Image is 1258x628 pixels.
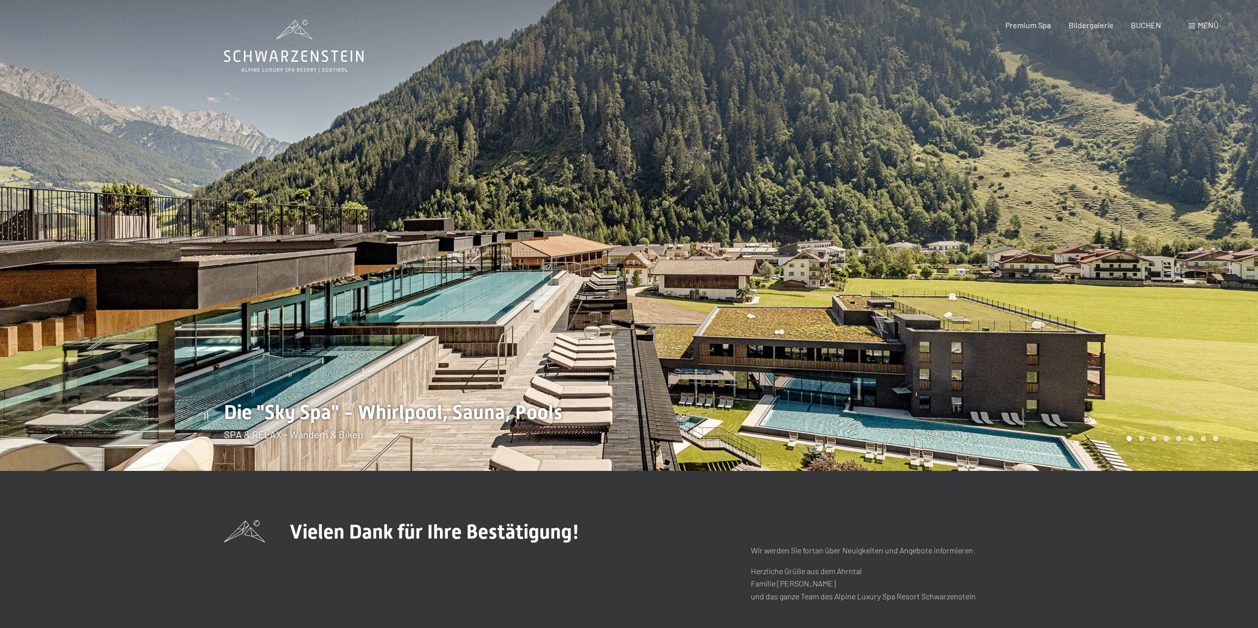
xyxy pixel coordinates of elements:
div: Carousel Pagination [1123,436,1218,441]
span: Vielen Dank für Ihre Bestätigung! [290,520,579,544]
div: Carousel Page 5 [1176,436,1181,441]
p: Herzliche Grüße aus dem Ahrntal Familie [PERSON_NAME] und das ganze Team des Alpine Luxury Spa Re... [751,565,1035,603]
a: Bildergalerie [1069,20,1114,30]
a: BUCHEN [1131,20,1161,30]
div: Carousel Page 3 [1151,436,1157,441]
div: Carousel Page 1 (Current Slide) [1127,436,1132,441]
div: Carousel Page 4 [1164,436,1169,441]
span: Menü [1198,20,1218,30]
div: Carousel Page 2 [1139,436,1144,441]
div: Carousel Page 6 [1188,436,1194,441]
a: Premium Spa [1005,20,1051,30]
p: Wir werden Sie fortan über Neuigkeiten und Angebote informieren. [751,544,1035,557]
div: Carousel Page 7 [1201,436,1206,441]
div: Carousel Page 8 [1213,436,1218,441]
